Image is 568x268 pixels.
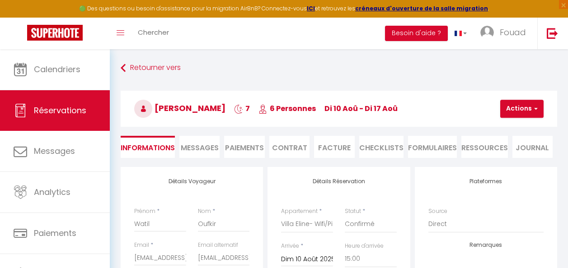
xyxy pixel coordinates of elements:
img: logout [547,28,558,39]
span: 6 Personnes [258,103,316,114]
a: ... Fouad [474,18,537,49]
span: 7 [234,103,250,114]
h4: Détails Voyageur [134,178,249,185]
span: Calendriers [34,64,80,75]
label: Prénom [134,207,155,216]
button: Actions [500,100,544,118]
span: Réservations [34,105,86,116]
span: Fouad [500,27,526,38]
button: Besoin d'aide ? [385,26,448,41]
a: créneaux d'ouverture de la salle migration [355,5,488,12]
li: FORMULAIRES [408,136,457,158]
img: Super Booking [27,25,83,41]
h4: Plateformes [428,178,544,185]
a: Chercher [131,18,176,49]
h4: Détails Réservation [281,178,396,185]
li: Contrat [269,136,310,158]
li: Informations [121,136,175,158]
span: [PERSON_NAME] [134,102,225,114]
label: Email [134,241,149,250]
li: CHECKLISTS [359,136,404,158]
h4: Remarques [428,242,544,248]
span: Messages [181,143,219,153]
span: Analytics [34,186,70,198]
label: Arrivée [281,242,299,250]
label: Email alternatif [198,241,238,250]
label: Nom [198,207,211,216]
span: Messages [34,145,75,157]
a: ICI [307,5,315,12]
li: Ressources [461,136,508,158]
li: Journal [512,136,553,158]
label: Appartement [281,207,318,216]
span: Paiements [34,227,76,239]
img: ... [480,26,494,39]
li: Facture [314,136,354,158]
label: Source [428,207,447,216]
label: Heure d'arrivée [345,242,384,250]
span: Chercher [138,28,169,37]
a: Retourner vers [121,60,557,76]
li: Paiements [224,136,264,158]
label: Statut [345,207,361,216]
span: di 10 Aoû - di 17 Aoû [324,103,398,114]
